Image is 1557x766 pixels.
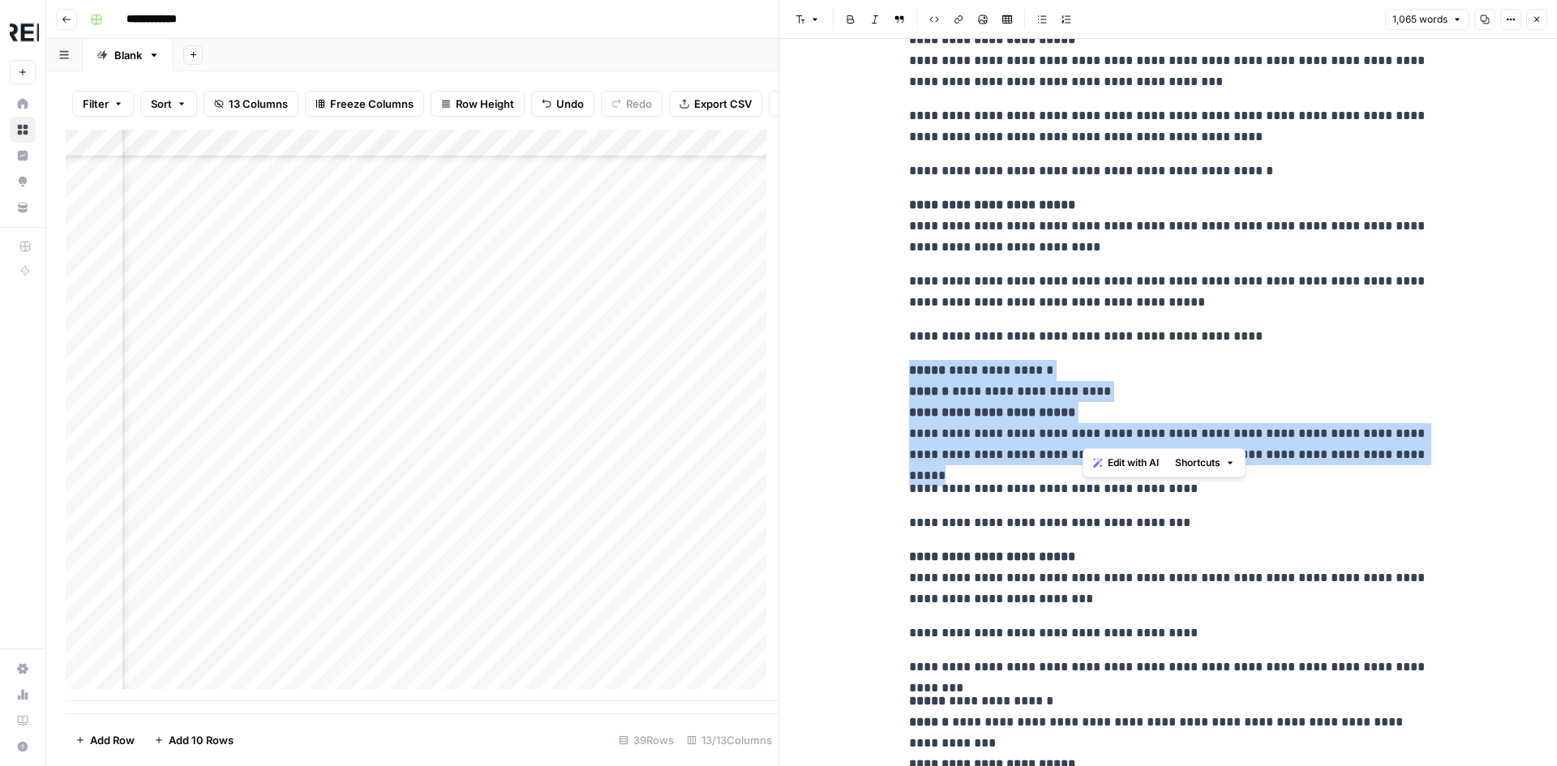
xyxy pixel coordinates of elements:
button: Undo [531,91,594,117]
span: Row Height [456,96,514,112]
span: Export CSV [694,96,752,112]
a: Usage [10,682,36,708]
span: Sort [151,96,172,112]
button: Add Row [66,727,144,753]
button: Edit with AI [1087,452,1165,473]
span: Redo [626,96,652,112]
button: Add 10 Rows [144,727,243,753]
a: Your Data [10,195,36,220]
span: Add Row [90,732,135,748]
img: Threepipe Reply Logo [10,19,39,48]
div: 13/13 Columns [680,727,778,753]
div: 39 Rows [612,727,680,753]
a: Insights [10,143,36,169]
button: Workspace: Threepipe Reply [10,13,36,53]
button: Export CSV [669,91,762,117]
span: Shortcuts [1175,456,1220,470]
button: Row Height [431,91,525,117]
a: Browse [10,117,36,143]
a: Home [10,91,36,117]
button: Freeze Columns [305,91,424,117]
a: Opportunities [10,169,36,195]
span: Add 10 Rows [169,732,234,748]
span: 1,065 words [1392,12,1448,27]
span: Filter [83,96,109,112]
span: Edit with AI [1108,456,1159,470]
div: Blank [114,47,142,63]
a: Learning Hub [10,708,36,734]
a: Blank [83,39,174,71]
button: Redo [601,91,663,117]
button: Sort [140,91,197,117]
a: Settings [10,656,36,682]
button: Help + Support [10,734,36,760]
span: Undo [556,96,584,112]
span: 13 Columns [229,96,288,112]
button: 13 Columns [204,91,298,117]
button: Shortcuts [1169,452,1242,473]
span: Freeze Columns [330,96,414,112]
button: Filter [72,91,134,117]
button: 1,065 words [1385,9,1469,30]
